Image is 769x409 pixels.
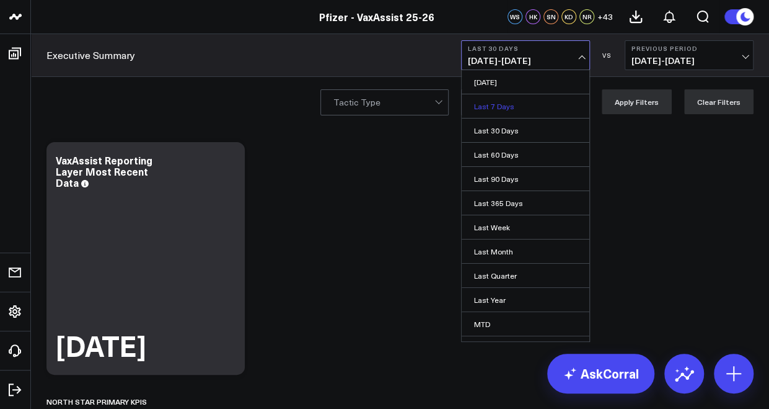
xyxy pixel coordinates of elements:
div: VS [596,52,618,59]
span: [DATE] - [DATE] [631,56,747,66]
button: Previous Period[DATE]-[DATE] [625,40,754,70]
a: Last Year [462,288,589,312]
a: MTD [462,312,589,336]
div: KD [561,9,576,24]
a: Last 90 Days [462,167,589,191]
a: Last Week [462,215,589,239]
div: VaxAssist Reporting Layer Most Recent Data [56,153,152,189]
b: Last 30 Days [468,45,583,52]
a: Last 7 Days [462,94,589,118]
button: Clear Filters [684,89,754,114]
b: Previous Period [631,45,747,52]
a: Last Month [462,240,589,263]
button: Apply Filters [602,89,672,114]
div: [DATE] [56,331,146,359]
div: HK [525,9,540,24]
a: Last Quarter [462,264,589,287]
div: SN [543,9,558,24]
span: + 43 [597,12,613,21]
a: QTD [462,336,589,360]
span: [DATE] - [DATE] [468,56,583,66]
button: Last 30 Days[DATE]-[DATE] [461,40,590,70]
a: [DATE] [462,70,589,94]
a: AskCorral [547,354,654,393]
a: Pfizer - VaxAssist 25-26 [319,10,434,24]
div: NR [579,9,594,24]
a: Last 60 Days [462,143,589,166]
button: +43 [597,9,613,24]
a: Last 365 Days [462,191,589,215]
div: WS [508,9,522,24]
a: Executive Summary [46,48,135,62]
a: Last 30 Days [462,119,589,142]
